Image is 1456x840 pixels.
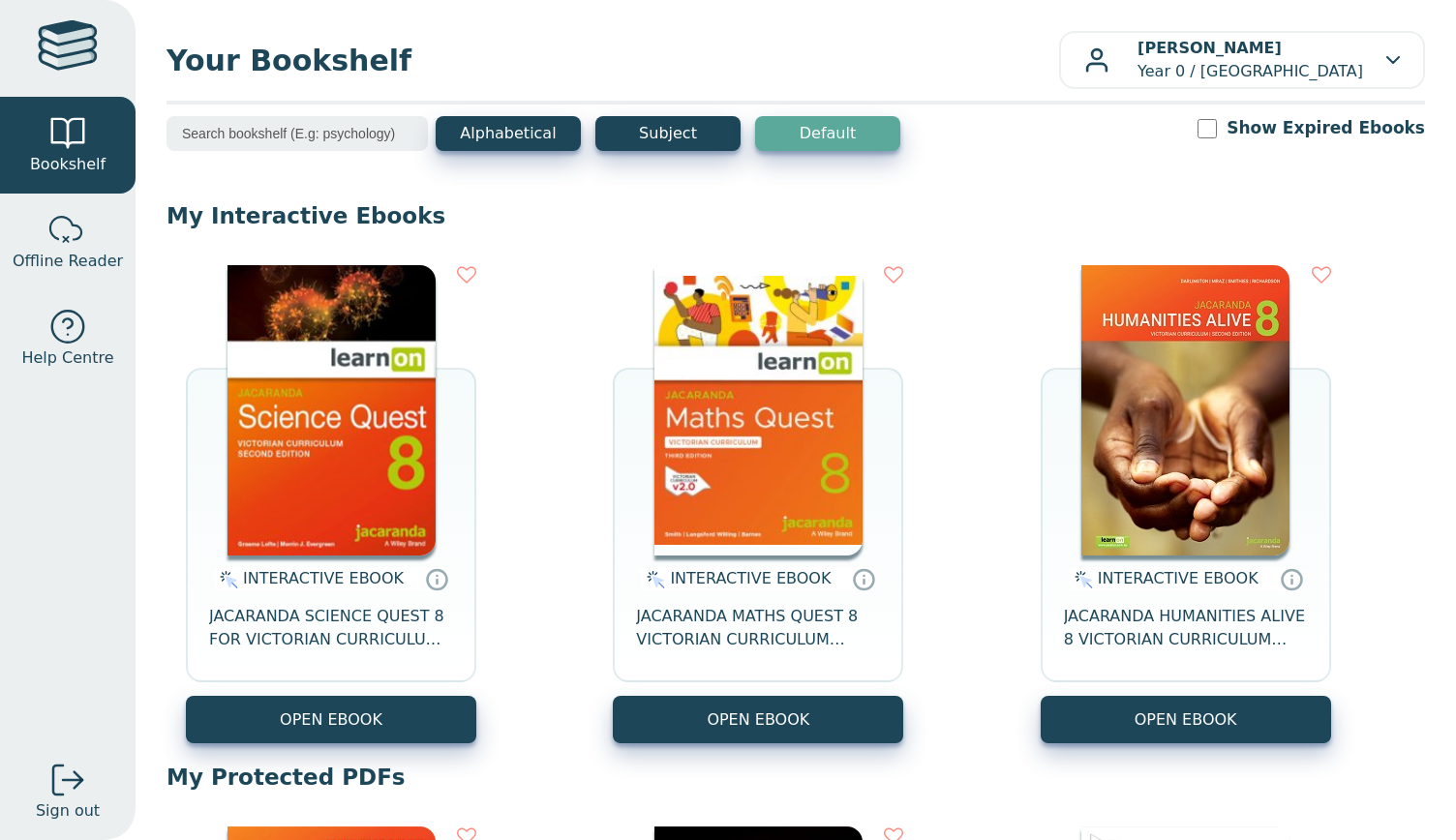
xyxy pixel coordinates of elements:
[425,567,448,590] a: Interactive eBooks are accessed online via the publisher’s portal. They contain interactive resou...
[1280,567,1303,590] a: Interactive eBooks are accessed online via the publisher’s portal. They contain interactive resou...
[636,605,880,651] span: JACARANDA MATHS QUEST 8 VICTORIAN CURRICULUM LEARNON EBOOK 3E
[227,265,436,555] img: fffb2005-5288-ea11-a992-0272d098c78b.png
[167,763,1425,792] p: My Protected PDFs
[1069,568,1093,591] img: interactive.svg
[670,569,831,587] span: INTERACTIVE EBOOK
[1041,696,1331,743] button: OPEN EBOOK
[654,265,863,555] img: c004558a-e884-43ec-b87a-da9408141e80.jpg
[852,567,875,590] a: Interactive eBooks are accessed online via the publisher’s portal. They contain interactive resou...
[21,346,113,370] span: Help Centre
[1227,116,1425,140] label: Show Expired Ebooks
[755,116,900,151] button: Default
[1137,39,1282,57] b: [PERSON_NAME]
[167,39,1059,82] span: Your Bookshelf
[1081,265,1289,555] img: bee2d5d4-7b91-e911-a97e-0272d098c78b.jpg
[436,116,581,151] button: Alphabetical
[243,569,404,587] span: INTERACTIVE EBOOK
[613,696,903,743] button: OPEN EBOOK
[641,568,665,591] img: interactive.svg
[167,116,428,151] input: Search bookshelf (E.g: psychology)
[214,568,238,591] img: interactive.svg
[186,696,476,743] button: OPEN EBOOK
[30,153,106,176] span: Bookshelf
[36,799,100,823] span: Sign out
[595,116,741,151] button: Subject
[1098,569,1259,587] span: INTERACTIVE EBOOK
[209,605,453,651] span: JACARANDA SCIENCE QUEST 8 FOR VICTORIAN CURRICULUM LEARNON 2E EBOOK
[1059,31,1425,89] button: [PERSON_NAME]Year 0 / [GEOGRAPHIC_DATA]
[1137,37,1363,83] p: Year 0 / [GEOGRAPHIC_DATA]
[13,250,123,273] span: Offline Reader
[1064,605,1308,651] span: JACARANDA HUMANITIES ALIVE 8 VICTORIAN CURRICULUM LEARNON EBOOK 2E
[167,201,1425,230] p: My Interactive Ebooks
